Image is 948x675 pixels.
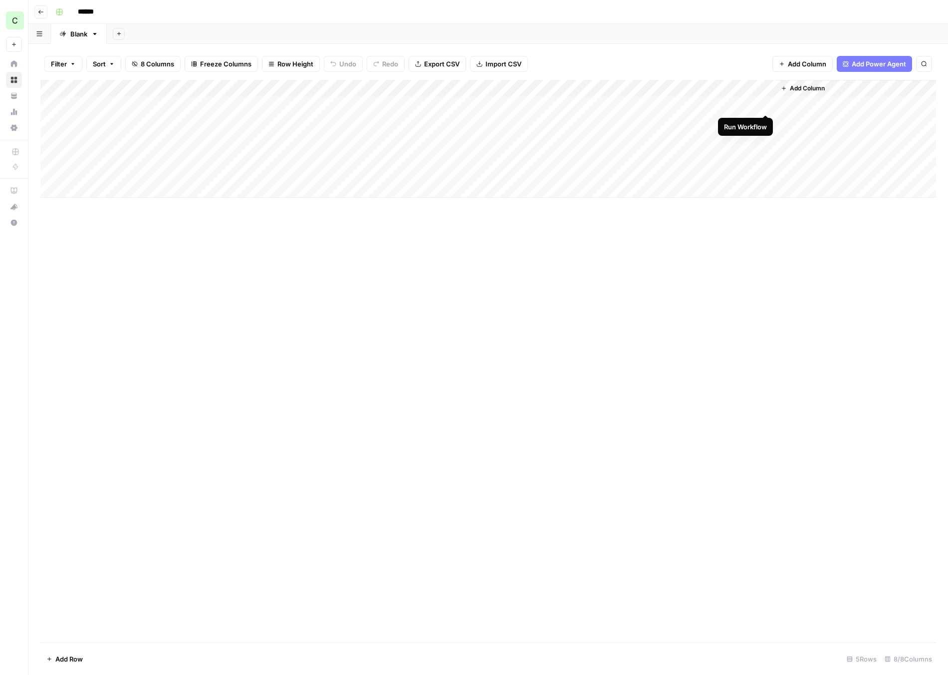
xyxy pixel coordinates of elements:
[200,59,251,69] span: Freeze Columns
[790,84,825,93] span: Add Column
[40,651,89,667] button: Add Row
[339,59,356,69] span: Undo
[424,59,460,69] span: Export CSV
[6,88,22,104] a: Your Data
[141,59,174,69] span: 8 Columns
[6,8,22,33] button: Workspace: Compare My Move
[470,56,528,72] button: Import CSV
[6,104,22,120] a: Usage
[382,59,398,69] span: Redo
[12,14,18,26] span: C
[852,59,906,69] span: Add Power Agent
[324,56,363,72] button: Undo
[6,183,22,199] a: AirOps Academy
[6,56,22,72] a: Home
[6,120,22,136] a: Settings
[485,59,521,69] span: Import CSV
[70,29,87,39] div: Blank
[51,24,107,44] a: Blank
[44,56,82,72] button: Filter
[367,56,405,72] button: Redo
[843,651,881,667] div: 5 Rows
[125,56,181,72] button: 8 Columns
[55,654,83,664] span: Add Row
[93,59,106,69] span: Sort
[6,215,22,231] button: Help + Support
[6,199,21,214] div: What's new?
[788,59,826,69] span: Add Column
[185,56,258,72] button: Freeze Columns
[724,122,767,132] div: Run Workflow
[51,59,67,69] span: Filter
[6,199,22,215] button: What's new?
[777,82,829,95] button: Add Column
[262,56,320,72] button: Row Height
[772,56,833,72] button: Add Column
[881,651,936,667] div: 8/8 Columns
[277,59,313,69] span: Row Height
[837,56,912,72] button: Add Power Agent
[409,56,466,72] button: Export CSV
[86,56,121,72] button: Sort
[6,72,22,88] a: Browse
